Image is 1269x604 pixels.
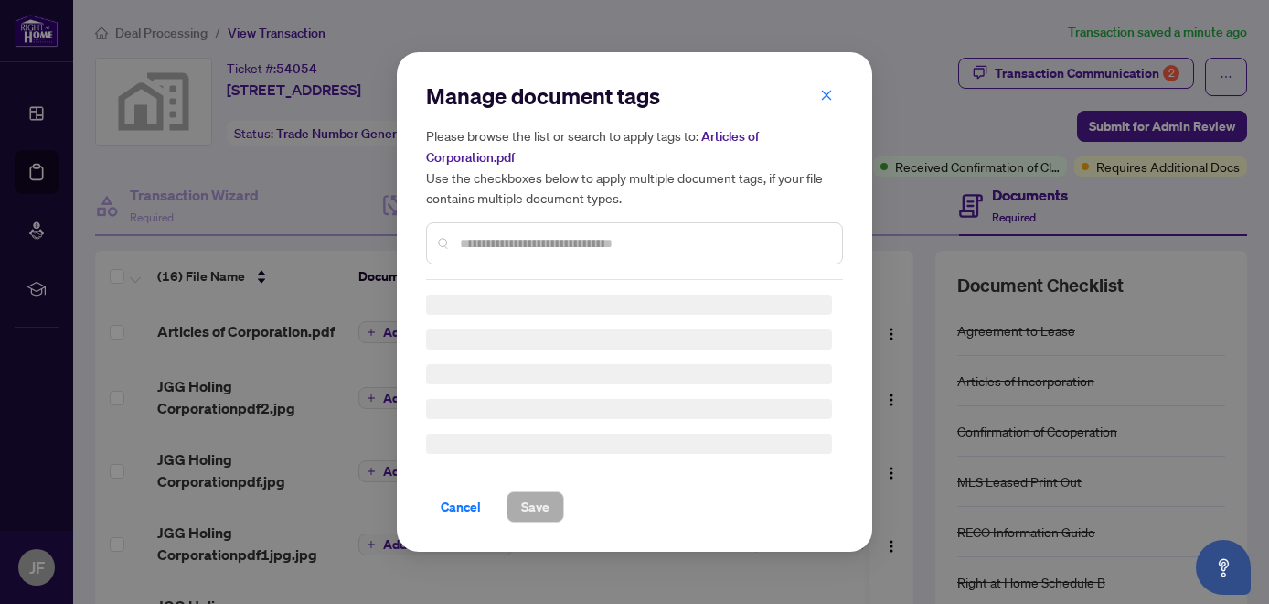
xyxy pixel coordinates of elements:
[1196,540,1251,595] button: Open asap
[507,491,564,523] button: Save
[441,492,481,522] span: Cancel
[820,89,833,102] span: close
[426,125,843,208] h5: Please browse the list or search to apply tags to: Use the checkboxes below to apply multiple doc...
[426,81,843,111] h2: Manage document tags
[426,491,496,523] button: Cancel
